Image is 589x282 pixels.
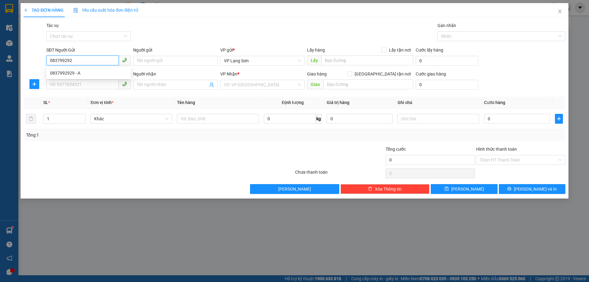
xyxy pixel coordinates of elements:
span: [PERSON_NAME] [278,186,311,192]
div: 0837992929 - A [50,70,127,76]
div: Chưa thanh toán [294,169,385,180]
label: Hình thức thanh toán [476,147,517,152]
span: Lấy [307,56,321,65]
span: printer [507,187,511,191]
button: deleteXóa Thông tin [341,184,430,194]
div: Người nhận [133,71,218,77]
span: phone [122,82,127,87]
div: 0837992929 - A [46,68,131,78]
span: Giao [307,79,323,89]
input: Cước lấy hàng [416,56,478,66]
button: delete [26,114,36,124]
button: printer[PERSON_NAME] và In [499,184,565,194]
div: VP gửi [220,47,305,53]
div: Tổng: 1 [26,132,227,138]
span: Yêu cầu xuất hóa đơn điện tử [73,8,138,13]
span: SL [43,100,48,105]
label: Cước giao hàng [416,71,446,76]
span: kg [316,114,322,124]
span: close [557,9,562,14]
span: Lấy hàng [307,48,325,52]
span: VP Lạng Sơn [224,56,301,65]
span: phone [122,58,127,63]
span: Tổng cước [386,147,406,152]
span: Tên hàng [177,100,195,105]
span: VP Nhận [220,71,237,76]
span: Cước hàng [484,100,505,105]
button: plus [555,114,563,124]
span: Khác [94,114,168,123]
button: [PERSON_NAME] [250,184,339,194]
span: [PERSON_NAME] [451,186,484,192]
span: Đơn vị tính [90,100,114,105]
div: Người gửi [133,47,218,53]
input: Cước giao hàng [416,80,478,90]
span: TẠO ĐƠN HÀNG [24,8,64,13]
input: 0 [327,114,393,124]
label: Gán nhãn [437,23,456,28]
button: plus [29,79,39,89]
div: SĐT Người Gửi [46,47,131,53]
span: save [445,187,449,191]
input: Dọc đường [321,56,413,65]
span: delete [368,187,372,191]
input: Ghi Chú [398,114,479,124]
th: Ghi chú [395,97,482,109]
span: [PERSON_NAME] và In [514,186,557,192]
input: VD: Bàn, Ghế [177,114,259,124]
input: Dọc đường [323,79,413,89]
img: icon [73,8,78,13]
span: plus [555,116,563,121]
span: Giao hàng [307,71,327,76]
label: Tác vụ [46,23,59,28]
span: plus [30,82,39,87]
span: Định lượng [282,100,304,105]
span: plus [24,8,28,12]
label: Cước lấy hàng [416,48,443,52]
span: user-add [209,82,214,87]
span: [GEOGRAPHIC_DATA] tận nơi [352,71,413,77]
span: Xóa Thông tin [375,186,402,192]
button: save[PERSON_NAME] [431,184,497,194]
span: Lấy tận nơi [387,47,413,53]
button: Close [551,3,568,20]
span: Giá trị hàng [327,100,349,105]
